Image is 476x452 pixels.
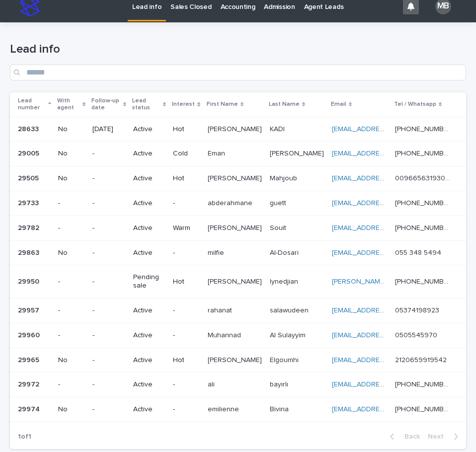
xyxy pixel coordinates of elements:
[208,276,264,286] p: Alexan Agatino
[133,380,165,389] p: Active
[332,381,444,388] a: [EMAIL_ADDRESS][DOMAIN_NAME]
[58,150,84,158] p: No
[394,99,436,110] p: Tel / Whatsapp
[92,150,125,158] p: -
[10,397,466,422] tr: 2997429974 No-Active-emilienneemilienne BivinaBivina [EMAIL_ADDRESS][DOMAIN_NAME] [PHONE_NUMBER][...
[58,249,84,257] p: No
[173,306,199,315] p: -
[332,357,444,364] a: [EMAIL_ADDRESS][DOMAIN_NAME]
[10,65,466,80] input: Search
[18,329,42,340] p: 29960
[92,306,125,315] p: -
[173,125,199,134] p: Hot
[10,142,466,166] tr: 2900529005 No-ActiveColdEmanEman [PERSON_NAME][PERSON_NAME] [EMAIL_ADDRESS][PERSON_NAME][DOMAIN_N...
[173,356,199,365] p: Hot
[395,403,452,414] p: [PHONE_NUMBER]
[270,222,288,232] p: Souit
[332,126,444,133] a: [EMAIL_ADDRESS][DOMAIN_NAME]
[10,265,466,299] tr: 2995029950 --Pending saleHot[PERSON_NAME][PERSON_NAME] IynedjianIynedjian [PERSON_NAME][EMAIL_ADD...
[208,197,254,208] p: abderahmane
[92,405,125,414] p: -
[270,329,308,340] p: Al Sulayyim
[18,403,42,414] p: 29974
[208,172,264,183] p: [PERSON_NAME]
[92,356,125,365] p: -
[270,378,290,389] p: bayırlı
[332,225,444,231] a: [EMAIL_ADDRESS][DOMAIN_NAME]
[395,222,452,232] p: [PHONE_NUMBER]
[92,278,125,286] p: -
[208,304,234,315] p: rahanat
[270,304,311,315] p: salawudeen
[18,354,41,365] p: 29965
[173,278,199,286] p: Hot
[424,432,466,441] button: Next
[91,95,121,114] p: Follow-up date
[133,405,165,414] p: Active
[10,191,466,216] tr: 2973329733 --Active-abderahmaneabderahmane guettguett [EMAIL_ADDRESS][DOMAIN_NAME] [PHONE_NUMBER]...
[132,95,160,114] p: Lead status
[208,354,264,365] p: [PERSON_NAME]
[332,200,444,207] a: [EMAIL_ADDRESS][DOMAIN_NAME]
[395,354,449,365] p: 2120659919542
[270,123,287,134] p: KADI
[18,172,41,183] p: 29505
[395,378,452,389] p: [PHONE_NUMBER]
[133,306,165,315] p: Active
[92,380,125,389] p: -
[395,172,452,183] p: 00966563193063
[10,166,466,191] tr: 2950529505 No-ActiveHot[PERSON_NAME][PERSON_NAME] MahjoubMahjoub [EMAIL_ADDRESS][DOMAIN_NAME] 009...
[395,329,439,340] p: 0505545970
[18,276,41,286] p: 29950
[173,405,199,414] p: -
[58,125,84,134] p: No
[208,329,243,340] p: Muhannad
[270,197,288,208] p: guett
[18,304,41,315] p: 29957
[270,403,291,414] p: Bivina
[133,199,165,208] p: Active
[270,276,300,286] p: Iynedjian
[18,95,46,114] p: Lead number
[172,99,195,110] p: Interest
[395,304,441,315] p: 05374198923
[92,249,125,257] p: -
[58,278,84,286] p: -
[395,148,452,158] p: [PHONE_NUMBER]
[133,125,165,134] p: Active
[332,249,444,256] a: [EMAIL_ADDRESS][DOMAIN_NAME]
[10,240,466,265] tr: 2986329863 No-Active-milfiemilfie Al-DosariAl-Dosari [EMAIL_ADDRESS][DOMAIN_NAME] ‭055 348 5494‬‭...
[331,99,346,110] p: Email
[173,224,199,232] p: Warm
[208,378,217,389] p: ali
[92,174,125,183] p: -
[133,331,165,340] p: Active
[173,249,199,257] p: -
[428,433,450,440] span: Next
[10,323,466,348] tr: 2996029960 --Active-MuhannadMuhannad Al SulayyimAl Sulayyim [EMAIL_ADDRESS][DOMAIN_NAME] 05055459...
[10,42,466,57] h1: Lead info
[10,373,466,397] tr: 2997229972 --Active-aliali bayırlıbayırlı [EMAIL_ADDRESS][DOMAIN_NAME] [PHONE_NUMBER][PHONE_NUMBER]
[92,331,125,340] p: -
[332,406,444,413] a: [EMAIL_ADDRESS][DOMAIN_NAME]
[173,150,199,158] p: Cold
[92,125,125,134] p: [DATE]
[58,174,84,183] p: No
[395,197,452,208] p: [PHONE_NUMBER]
[173,174,199,183] p: Hot
[395,276,452,286] p: [PHONE_NUMBER]
[133,249,165,257] p: Active
[208,148,227,158] p: Eman
[58,331,84,340] p: -
[332,332,444,339] a: [EMAIL_ADDRESS][DOMAIN_NAME]
[208,247,226,257] p: milfie
[10,117,466,142] tr: 2863328633 No[DATE]ActiveHot[PERSON_NAME][PERSON_NAME] KADIKADI [EMAIL_ADDRESS][DOMAIN_NAME] [PHO...
[58,199,84,208] p: -
[18,123,41,134] p: 28633
[18,247,41,257] p: 29863
[269,99,300,110] p: Last Name
[173,331,199,340] p: -
[395,123,452,134] p: [PHONE_NUMBER]
[270,354,301,365] p: Elgoumhi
